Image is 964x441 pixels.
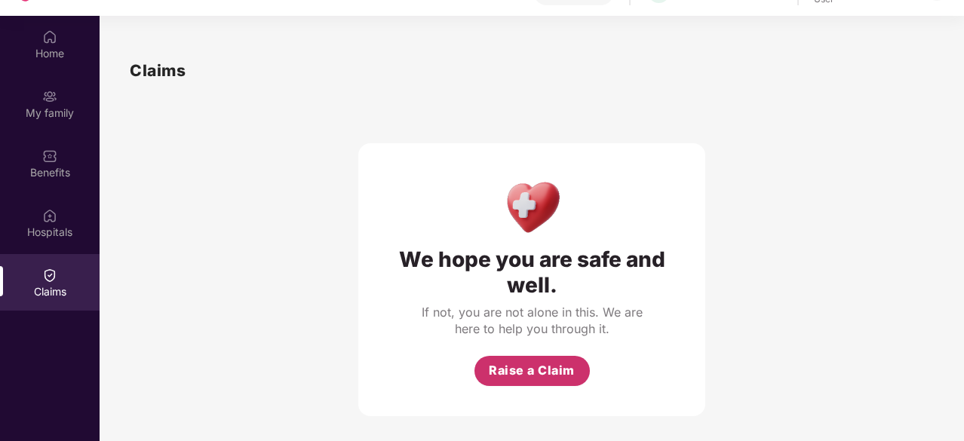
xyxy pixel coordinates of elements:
[489,361,575,380] span: Raise a Claim
[419,304,645,337] div: If not, you are not alone in this. We are here to help you through it.
[130,58,186,83] h1: Claims
[474,356,590,386] button: Raise a Claim
[42,29,57,44] img: svg+xml;base64,PHN2ZyBpZD0iSG9tZSIgeG1sbnM9Imh0dHA6Ly93d3cudzMub3JnLzIwMDAvc3ZnIiB3aWR0aD0iMjAiIG...
[499,173,565,239] img: Health Care
[42,208,57,223] img: svg+xml;base64,PHN2ZyBpZD0iSG9zcGl0YWxzIiB4bWxucz0iaHR0cDovL3d3dy53My5vcmcvMjAwMC9zdmciIHdpZHRoPS...
[42,268,57,283] img: svg+xml;base64,PHN2ZyBpZD0iQ2xhaW0iIHhtbG5zPSJodHRwOi8vd3d3LnczLm9yZy8yMDAwL3N2ZyIgd2lkdGg9IjIwIi...
[42,89,57,104] img: svg+xml;base64,PHN2ZyB3aWR0aD0iMjAiIGhlaWdodD0iMjAiIHZpZXdCb3g9IjAgMCAyMCAyMCIgZmlsbD0ibm9uZSIgeG...
[388,247,675,298] div: We hope you are safe and well.
[42,149,57,164] img: svg+xml;base64,PHN2ZyBpZD0iQmVuZWZpdHMiIHhtbG5zPSJodHRwOi8vd3d3LnczLm9yZy8yMDAwL3N2ZyIgd2lkdGg9Ij...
